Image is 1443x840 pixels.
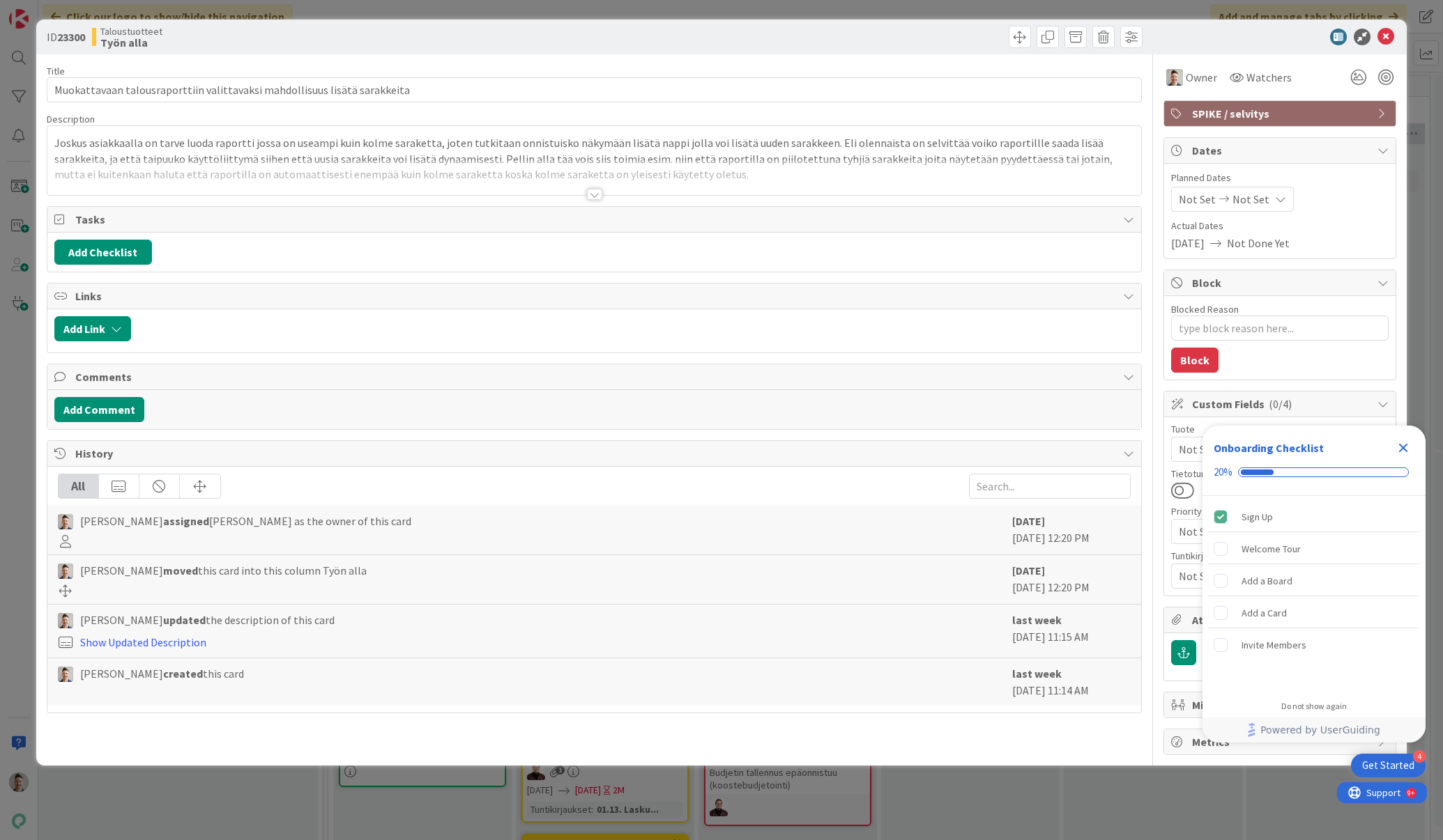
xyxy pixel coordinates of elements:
[969,474,1131,499] input: Search...
[1171,303,1239,316] label: Blocked Reason
[1012,562,1131,597] div: [DATE] 12:20 PM
[1202,717,1426,742] div: Footer
[75,368,1117,385] span: Comments
[100,37,162,48] b: Työn alla
[47,77,1143,102] input: type card name here...
[80,513,411,529] span: [PERSON_NAME] [PERSON_NAME] as the owner of this card
[1413,750,1426,763] div: 4
[1281,701,1347,712] div: Do not show again
[163,563,198,577] b: moved
[1208,534,1420,564] div: Welcome Tour is incomplete.
[1171,348,1219,373] button: Block
[1192,105,1371,122] span: SPIKE / selvitys
[70,6,77,17] div: 9+
[1192,612,1371,628] span: Attachments
[1179,440,1357,459] span: Not Set
[1392,437,1414,459] div: Close Checklist
[1012,514,1045,528] b: [DATE]
[58,613,73,628] img: TN
[58,514,73,529] img: TN
[1166,69,1183,86] img: TN
[1192,697,1371,713] span: Mirrors
[1209,717,1419,742] a: Powered by UserGuiding
[54,240,152,265] button: Add Checklist
[80,665,244,682] span: [PERSON_NAME] this card
[1012,563,1045,577] b: [DATE]
[1214,466,1232,479] div: 20%
[163,667,203,680] b: created
[1242,637,1306,653] div: Invite Members
[29,2,63,19] span: Support
[1242,573,1292,589] div: Add a Board
[1171,469,1389,479] div: Tietoturva
[59,474,99,498] div: All
[1208,501,1420,532] div: Sign Up is complete.
[1246,69,1292,86] span: Watchers
[1208,630,1420,660] div: Invite Members is incomplete.
[47,29,85,45] span: ID
[1260,722,1380,738] span: Powered by UserGuiding
[100,26,162,37] span: Taloustuotteet
[80,562,367,579] span: [PERSON_NAME] this card into this column Työn alla
[1227,235,1290,251] span: Not Done Yet
[1012,513,1131,547] div: [DATE] 12:20 PM
[80,635,206,649] a: Show Updated Description
[54,135,1135,182] p: Joskus asiakkaalla on tarve luoda raportti jossa on useampi kuin kolme saraketta, joten tutkitaan...
[54,316,131,341] button: Add Link
[1171,171,1389,185] span: Planned Dates
[1012,667,1062,680] b: last week
[1232,191,1269,208] span: Not Set
[1171,424,1389,434] div: Tuote
[47,113,95,125] span: Description
[1192,396,1371,412] span: Custom Fields
[1192,733,1371,750] span: Metrics
[54,397,144,422] button: Add Comment
[75,288,1117,304] span: Links
[1012,612,1131,651] div: [DATE] 11:15 AM
[1242,605,1287,621] div: Add a Card
[1179,191,1216,208] span: Not Set
[1171,506,1389,516] div: Priority
[58,563,73,579] img: TN
[1192,274,1371,291] span: Block
[58,667,73,682] img: TN
[1202,496,1426,692] div: Checklist items
[75,211,1117,228] span: Tasks
[1186,69,1217,86] span: Owner
[1208,598,1420,628] div: Add a Card is incomplete.
[1202,426,1426,742] div: Checklist Container
[1179,566,1357,586] span: Not Set
[1179,522,1357,541] span: Not Set
[1171,235,1205,251] span: [DATE]
[163,613,206,627] b: updated
[1012,613,1062,627] b: last week
[1012,665,1131,699] div: [DATE] 11:14 AM
[1171,551,1389,561] div: Tuntikirjaukset
[1351,754,1426,777] div: Open Get Started checklist, remaining modules: 4
[75,445,1117,462] span: History
[1171,219,1389,233] span: Actual Dates
[163,514,209,528] b: assigned
[1192,142,1371,159] span: Dates
[47,65,65,77] label: Title
[1208,566,1420,596] div: Add a Board is incomplete.
[1214,440,1324,456] div: Onboarding Checklist
[80,612,335,628] span: [PERSON_NAME] the description of this card
[1269,397,1292,411] span: ( 0/4 )
[1242,540,1301,557] div: Welcome Tour
[1214,466,1414,479] div: Checklist progress: 20%
[57,30,85,44] b: 23300
[1242,508,1273,525] div: Sign Up
[1362,759,1414,772] div: Get Started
